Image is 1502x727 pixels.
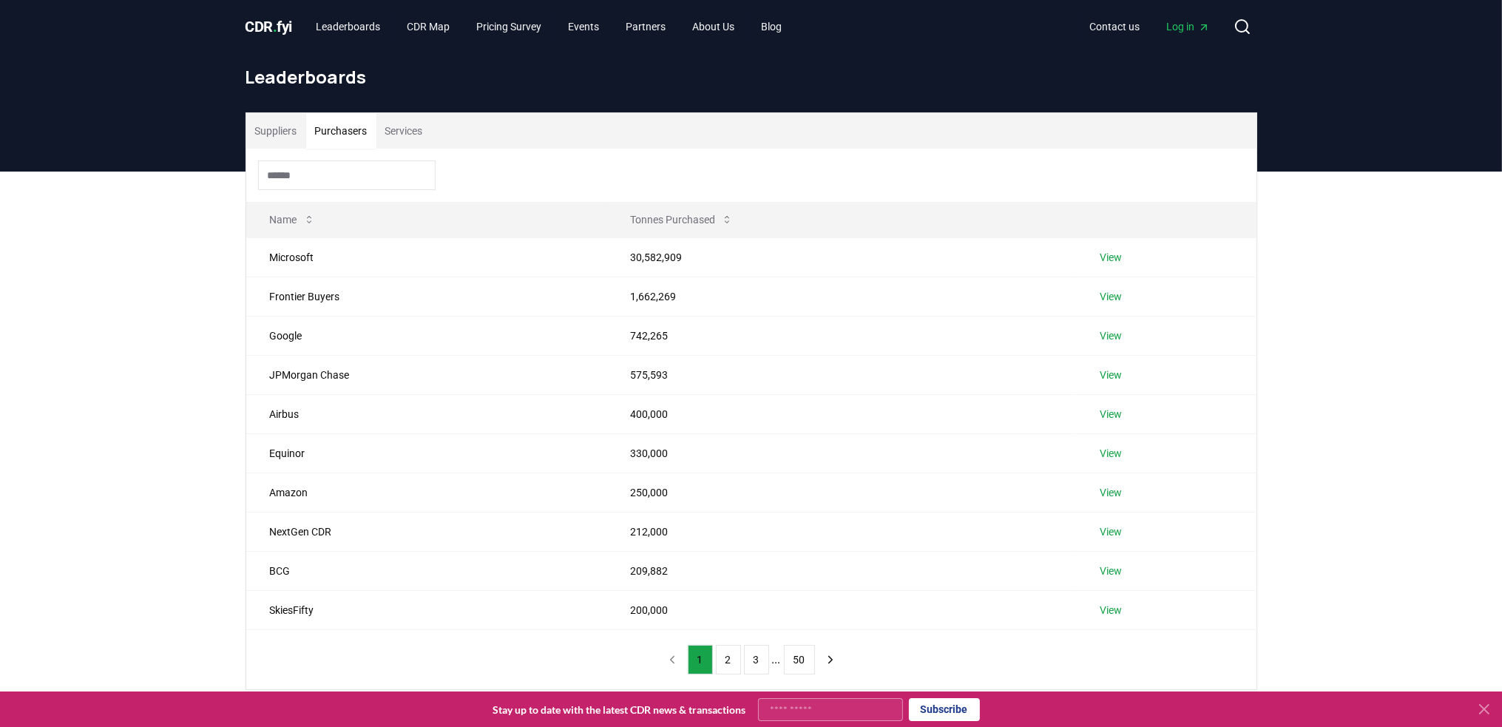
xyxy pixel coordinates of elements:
td: JPMorgan Chase [246,355,607,394]
a: About Us [680,13,746,40]
li: ... [772,651,781,669]
button: Purchasers [306,113,376,149]
a: Contact us [1078,13,1152,40]
nav: Main [1078,13,1222,40]
a: CDR.fyi [246,16,293,37]
a: Blog [749,13,794,40]
a: View [1100,603,1122,618]
button: 50 [784,645,815,674]
td: Google [246,316,607,355]
td: 575,593 [606,355,1076,394]
td: 250,000 [606,473,1076,512]
td: Airbus [246,394,607,433]
td: 30,582,909 [606,237,1076,277]
td: 742,265 [606,316,1076,355]
td: Microsoft [246,237,607,277]
td: 209,882 [606,551,1076,590]
td: Equinor [246,433,607,473]
td: BCG [246,551,607,590]
td: 1,662,269 [606,277,1076,316]
button: Services [376,113,432,149]
nav: Main [304,13,794,40]
a: View [1100,564,1122,578]
h1: Leaderboards [246,65,1257,89]
a: View [1100,446,1122,461]
a: CDR Map [395,13,461,40]
button: Suppliers [246,113,306,149]
button: 1 [688,645,713,674]
span: CDR fyi [246,18,293,35]
a: View [1100,289,1122,304]
a: View [1100,524,1122,539]
a: Partners [614,13,677,40]
span: Log in [1167,19,1210,34]
td: 212,000 [606,512,1076,551]
a: Leaderboards [304,13,392,40]
button: Name [258,205,327,234]
button: 3 [744,645,769,674]
td: 400,000 [606,394,1076,433]
a: View [1100,250,1122,265]
td: Frontier Buyers [246,277,607,316]
td: 330,000 [606,433,1076,473]
td: SkiesFifty [246,590,607,629]
button: 2 [716,645,741,674]
button: Tonnes Purchased [618,205,745,234]
a: View [1100,368,1122,382]
a: View [1100,328,1122,343]
td: Amazon [246,473,607,512]
button: next page [818,645,843,674]
a: Log in [1155,13,1222,40]
a: View [1100,407,1122,422]
a: View [1100,485,1122,500]
a: Pricing Survey [464,13,553,40]
a: Events [556,13,611,40]
td: NextGen CDR [246,512,607,551]
span: . [273,18,277,35]
td: 200,000 [606,590,1076,629]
